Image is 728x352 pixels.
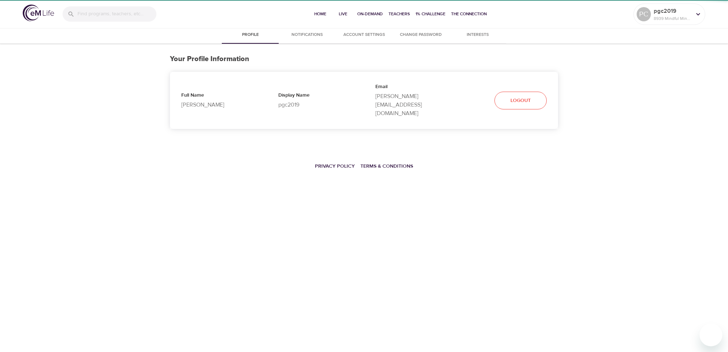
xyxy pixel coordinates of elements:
div: PC [637,7,651,21]
a: Privacy Policy [315,163,355,169]
h3: Your Profile Information [170,55,558,63]
p: pgc2019 [278,101,353,109]
span: Home [312,10,329,18]
img: logo [23,5,54,21]
span: Live [334,10,352,18]
p: Display Name [278,92,353,101]
p: Email [375,83,450,92]
span: Change Password [397,31,445,39]
p: 8939 Mindful Minutes [654,15,691,22]
p: pgc2019 [654,7,691,15]
span: 1% Challenge [416,10,445,18]
p: [PERSON_NAME] [181,101,256,109]
nav: breadcrumb [170,158,558,174]
input: Find programs, teachers, etc... [77,6,156,22]
span: The Connection [451,10,487,18]
span: On-Demand [357,10,383,18]
span: Logout [510,96,531,105]
p: [PERSON_NAME][EMAIL_ADDRESS][DOMAIN_NAME] [375,92,450,118]
a: Terms & Conditions [360,163,413,169]
span: Interests [454,31,502,39]
span: Teachers [389,10,410,18]
button: Logout [494,92,547,110]
span: Profile [226,31,274,39]
p: Full Name [181,92,256,101]
span: Account Settings [340,31,388,39]
iframe: Button to launch messaging window [700,324,722,346]
span: Notifications [283,31,331,39]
